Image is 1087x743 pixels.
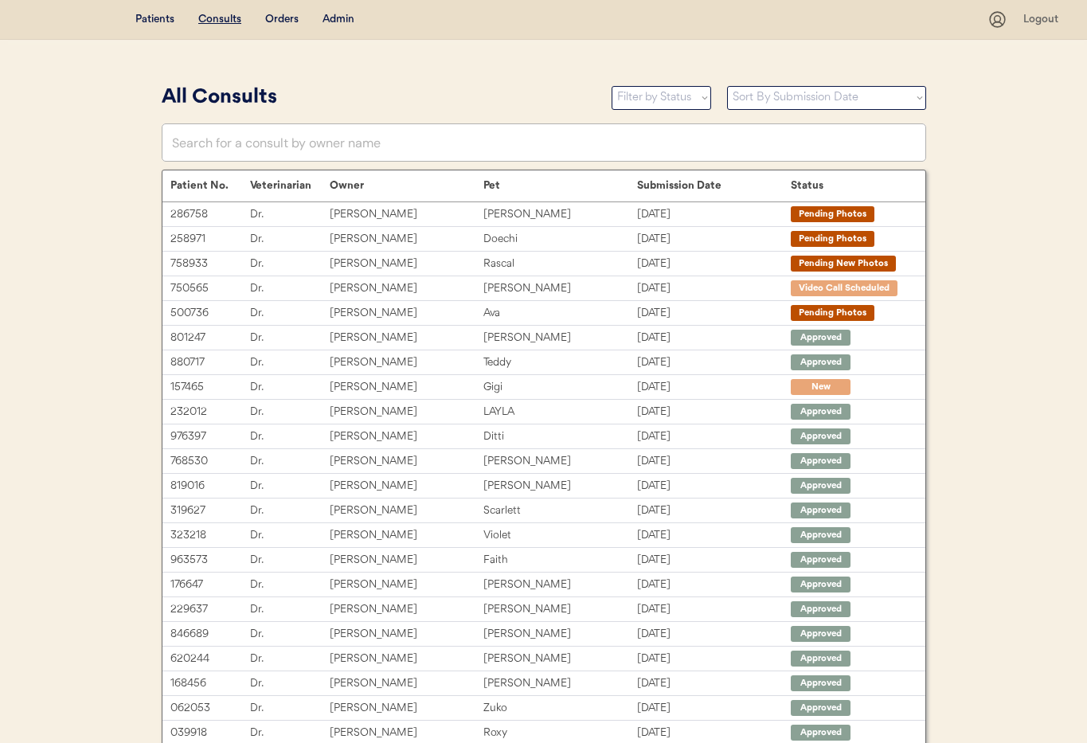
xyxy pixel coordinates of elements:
[637,179,791,192] div: Submission Date
[637,354,791,372] div: [DATE]
[250,502,330,520] div: Dr.
[250,675,330,693] div: Dr.
[250,699,330,718] div: Dr.
[330,354,483,372] div: [PERSON_NAME]
[330,526,483,545] div: [PERSON_NAME]
[637,378,791,397] div: [DATE]
[799,677,843,690] div: Approved
[483,699,637,718] div: Zuko
[170,675,250,693] div: 168456
[799,702,843,715] div: Approved
[170,329,250,347] div: 801247
[799,578,843,592] div: Approved
[483,452,637,471] div: [PERSON_NAME]
[799,405,843,419] div: Approved
[637,600,791,619] div: [DATE]
[250,329,330,347] div: Dr.
[330,304,483,323] div: [PERSON_NAME]
[170,625,250,643] div: 846689
[250,205,330,224] div: Dr.
[330,255,483,273] div: [PERSON_NAME]
[483,255,637,273] div: Rascal
[799,628,843,641] div: Approved
[162,123,926,162] input: Search for a consult by owner name
[637,699,791,718] div: [DATE]
[170,280,250,298] div: 750565
[250,428,330,446] div: Dr.
[483,551,637,569] div: Faith
[483,477,637,495] div: [PERSON_NAME]
[799,455,843,468] div: Approved
[330,699,483,718] div: [PERSON_NAME]
[799,504,843,518] div: Approved
[799,479,843,493] div: Approved
[250,477,330,495] div: Dr.
[170,403,250,421] div: 232012
[330,724,483,742] div: [PERSON_NAME]
[637,205,791,224] div: [DATE]
[791,179,909,192] div: Status
[250,230,330,248] div: Dr.
[330,452,483,471] div: [PERSON_NAME]
[799,529,843,542] div: Approved
[483,378,637,397] div: Gigi
[799,726,843,740] div: Approved
[330,329,483,347] div: [PERSON_NAME]
[637,551,791,569] div: [DATE]
[330,576,483,594] div: [PERSON_NAME]
[799,430,843,444] div: Approved
[637,477,791,495] div: [DATE]
[483,205,637,224] div: [PERSON_NAME]
[330,179,483,192] div: Owner
[170,304,250,323] div: 500736
[170,230,250,248] div: 258971
[483,675,637,693] div: [PERSON_NAME]
[483,230,637,248] div: Doechi
[799,307,866,320] div: Pending Photos
[637,428,791,446] div: [DATE]
[170,724,250,742] div: 039918
[330,600,483,619] div: [PERSON_NAME]
[799,356,843,370] div: Approved
[330,205,483,224] div: [PERSON_NAME]
[250,280,330,298] div: Dr.
[637,625,791,643] div: [DATE]
[250,255,330,273] div: Dr.
[483,600,637,619] div: [PERSON_NAME]
[483,428,637,446] div: Ditti
[170,378,250,397] div: 157465
[799,603,843,616] div: Approved
[483,354,637,372] div: Teddy
[250,526,330,545] div: Dr.
[637,230,791,248] div: [DATE]
[250,179,330,192] div: Veterinarian
[637,403,791,421] div: [DATE]
[250,403,330,421] div: Dr.
[250,650,330,668] div: Dr.
[483,502,637,520] div: Scarlett
[799,208,866,221] div: Pending Photos
[170,502,250,520] div: 319627
[198,14,241,25] u: Consults
[170,551,250,569] div: 963573
[637,452,791,471] div: [DATE]
[330,625,483,643] div: [PERSON_NAME]
[170,354,250,372] div: 880717
[799,381,843,394] div: New
[483,304,637,323] div: Ava
[483,329,637,347] div: [PERSON_NAME]
[250,354,330,372] div: Dr.
[170,179,250,192] div: Patient No.
[799,257,888,271] div: Pending New Photos
[250,304,330,323] div: Dr.
[330,403,483,421] div: [PERSON_NAME]
[330,230,483,248] div: [PERSON_NAME]
[170,576,250,594] div: 176647
[250,551,330,569] div: Dr.
[323,12,354,28] div: Admin
[250,625,330,643] div: Dr.
[483,179,637,192] div: Pet
[483,724,637,742] div: Roxy
[637,329,791,347] div: [DATE]
[483,526,637,545] div: Violet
